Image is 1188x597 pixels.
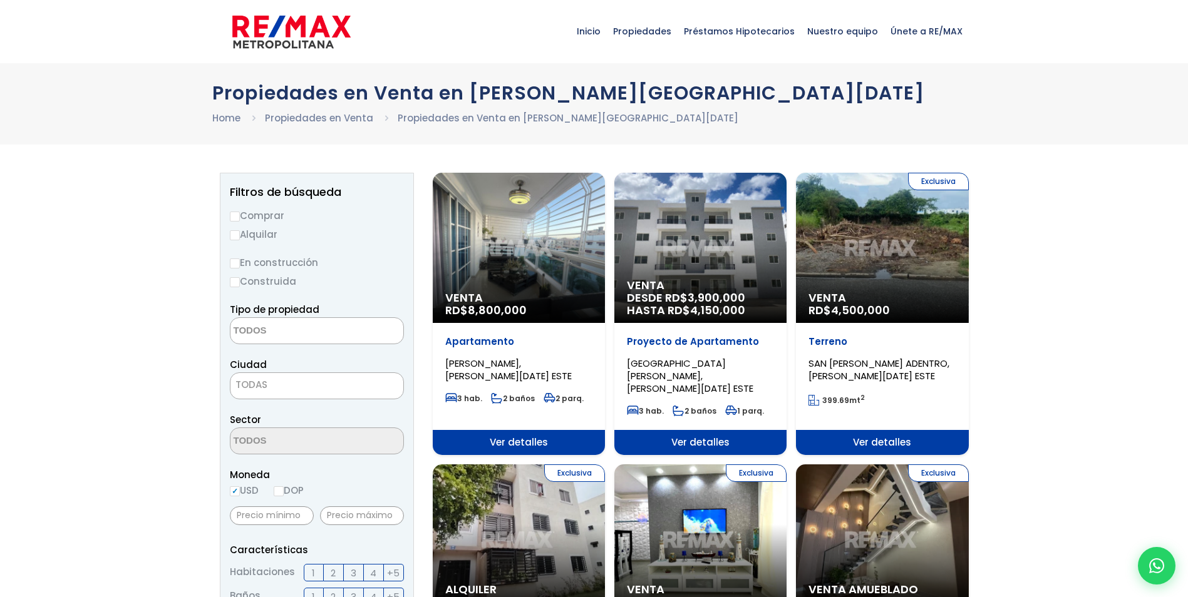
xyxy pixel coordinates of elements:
span: 3 [351,565,356,581]
span: Únete a RE/MAX [884,13,969,50]
span: Ciudad [230,358,267,371]
span: TODAS [235,378,267,391]
span: Exclusiva [544,464,605,482]
span: Inicio [571,13,607,50]
span: Venta [445,292,592,304]
span: 1 [312,565,315,581]
span: 2 [331,565,336,581]
label: En construcción [230,255,404,270]
p: Apartamento [445,335,592,348]
span: 399.69 [822,395,849,406]
p: Características [230,542,404,558]
input: Comprar [230,212,240,222]
label: DOP [274,482,304,498]
h2: Filtros de búsqueda [230,186,404,198]
span: Nuestro equipo [801,13,884,50]
span: [PERSON_NAME], [PERSON_NAME][DATE] ESTE [445,357,572,382]
a: Venta RD$8,800,000 Apartamento [PERSON_NAME], [PERSON_NAME][DATE] ESTE 3 hab. 2 baños 2 parq. Ver... [433,173,605,455]
a: Home [212,111,240,125]
span: 3 hab. [627,406,664,416]
li: Propiedades en Venta en [PERSON_NAME][GEOGRAPHIC_DATA][DATE] [398,110,738,126]
textarea: Search [230,428,352,455]
input: Construida [230,277,240,287]
input: Alquilar [230,230,240,240]
span: Venta Amueblado [808,583,956,596]
span: 2 baños [673,406,716,416]
a: Exclusiva Venta RD$4,500,000 Terreno SAN [PERSON_NAME] ADENTRO, [PERSON_NAME][DATE] ESTE 399.69mt... [796,173,968,455]
p: Terreno [808,335,956,348]
span: TODAS [230,376,403,394]
span: Moneda [230,467,404,482]
span: 4 [370,565,376,581]
h1: Propiedades en Venta en [PERSON_NAME][GEOGRAPHIC_DATA][DATE] [212,82,976,104]
span: 8,800,000 [468,302,527,318]
span: 1 parq. [725,406,764,416]
span: 3 hab. [445,393,482,404]
img: remax-metropolitana-logo [232,13,351,51]
span: Ver detalles [433,430,605,455]
a: Venta DESDE RD$3,900,000 HASTA RD$4,150,000 Proyecto de Apartamento [GEOGRAPHIC_DATA][PERSON_NAME... [614,173,787,455]
span: Exclusiva [908,464,969,482]
span: Sector [230,413,261,426]
span: TODAS [230,372,404,399]
p: Proyecto de Apartamento [627,335,774,348]
span: Habitaciones [230,564,295,581]
span: Tipo de propiedad [230,303,319,316]
span: Ver detalles [796,430,968,455]
label: USD [230,482,259,498]
span: 4,500,000 [831,302,890,318]
sup: 2 [860,393,865,402]
span: Exclusiva [726,464,787,482]
span: RD$ [808,302,890,318]
label: Comprar [230,208,404,223]
span: [GEOGRAPHIC_DATA][PERSON_NAME], [PERSON_NAME][DATE] ESTE [627,357,753,395]
input: USD [230,486,240,496]
span: 2 parq. [544,393,584,404]
a: Propiedades en Venta [265,111,373,125]
textarea: Search [230,318,352,345]
input: Precio máximo [320,506,404,525]
label: Alquilar [230,227,404,242]
span: HASTA RD$ [627,304,774,317]
input: En construcción [230,258,240,268]
span: RD$ [445,302,527,318]
span: +5 [387,565,400,581]
span: mt [808,395,865,406]
span: Alquiler [445,583,592,596]
input: DOP [274,486,284,496]
span: Venta [808,292,956,304]
span: Préstamos Hipotecarios [678,13,801,50]
span: Exclusiva [908,173,969,190]
span: 4,150,000 [690,302,745,318]
span: DESDE RD$ [627,292,774,317]
span: Ver detalles [614,430,787,455]
span: Venta [627,279,774,292]
span: 3,900,000 [688,290,745,305]
span: Propiedades [607,13,678,50]
span: SAN [PERSON_NAME] ADENTRO, [PERSON_NAME][DATE] ESTE [808,357,949,382]
label: Construida [230,273,404,289]
input: Precio mínimo [230,506,314,525]
span: 2 baños [491,393,535,404]
span: Venta [627,583,774,596]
